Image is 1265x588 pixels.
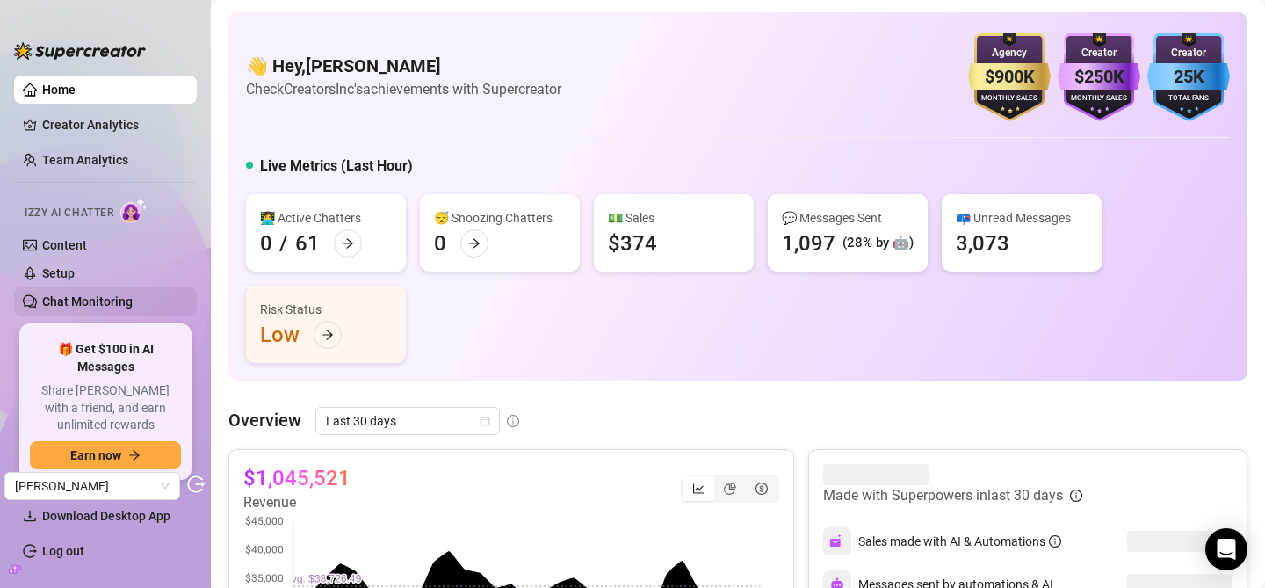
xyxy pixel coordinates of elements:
[434,229,446,258] div: 0
[1147,63,1230,91] div: 25K
[342,237,354,250] span: arrow-right
[608,229,657,258] div: $374
[187,475,205,493] span: logout
[15,473,170,499] span: Jackson
[608,208,740,228] div: 💵 Sales
[823,485,1063,506] article: Made with Superpowers in last 30 days
[468,237,481,250] span: arrow-right
[9,563,21,576] span: build
[295,229,320,258] div: 61
[1147,93,1230,105] div: Total Fans
[30,382,181,434] span: Share [PERSON_NAME] with a friend, and earn unlimited rewards
[692,483,705,495] span: line-chart
[30,341,181,375] span: 🎁 Get $100 in AI Messages
[260,208,392,228] div: 👩‍💻 Active Chatters
[968,33,1051,121] img: gold-badge-CigiZidd.svg
[842,233,914,254] div: (28% by 🤖)
[326,408,489,434] span: Last 30 days
[120,198,148,223] img: AI Chatter
[1058,45,1140,62] div: Creator
[70,448,121,462] span: Earn now
[782,208,914,228] div: 💬 Messages Sent
[260,156,413,177] h5: Live Metrics (Last Hour)
[42,544,84,558] a: Log out
[42,294,133,309] a: Chat Monitoring
[968,93,1051,105] div: Monthly Sales
[243,492,351,513] article: Revenue
[681,475,779,503] div: segmented control
[1070,490,1082,502] span: info-circle
[507,415,519,427] span: info-circle
[23,509,37,523] span: download
[1147,33,1230,121] img: blue-badge-DgoSNQY1.svg
[228,407,301,433] article: Overview
[434,208,566,228] div: 😴 Snoozing Chatters
[968,45,1051,62] div: Agency
[42,83,76,97] a: Home
[243,464,351,492] article: $1,045,521
[25,205,113,221] span: Izzy AI Chatter
[322,329,334,341] span: arrow-right
[829,534,845,549] img: svg%3e
[858,532,1061,551] div: Sales made with AI & Automations
[480,416,490,426] span: calendar
[956,208,1088,228] div: 📪 Unread Messages
[246,54,561,78] h4: 👋 Hey, [PERSON_NAME]
[956,229,1009,258] div: 3,073
[30,441,181,469] button: Earn nowarrow-right
[42,111,183,139] a: Creator Analytics
[128,449,141,461] span: arrow-right
[1049,535,1061,548] span: info-circle
[42,153,128,167] a: Team Analytics
[782,229,835,258] div: 1,097
[42,266,75,280] a: Setup
[1205,528,1247,570] div: Open Intercom Messenger
[260,229,272,258] div: 0
[1058,63,1140,91] div: $250K
[1147,45,1230,62] div: Creator
[260,300,392,319] div: Risk Status
[755,483,768,495] span: dollar-circle
[968,63,1051,91] div: $900K
[1058,93,1140,105] div: Monthly Sales
[246,78,561,100] article: Check CreatorsInc's achievements with Supercreator
[42,509,170,523] span: Download Desktop App
[1058,33,1140,121] img: purple-badge-B9DA21FR.svg
[14,42,146,60] img: logo-BBDzfeDw.svg
[42,238,87,252] a: Content
[724,483,736,495] span: pie-chart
